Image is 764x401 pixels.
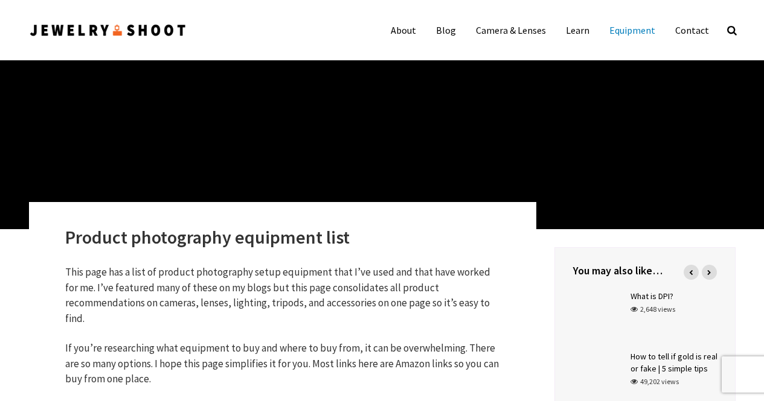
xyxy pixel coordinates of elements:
a: Camera & Lenses [467,18,555,42]
div: 2,648 views [631,304,675,315]
div: 49,202 views [631,376,679,387]
a: Contact [666,18,718,42]
a: Learn [557,18,599,42]
a: Equipment [600,18,664,42]
a: What is DPI? [631,291,673,302]
a: Blog [427,18,465,42]
a: About [382,18,425,42]
h1: Product photography equipment list [65,226,500,248]
h4: You may also like… [573,263,717,278]
p: This page has a list of product photography setup equipment that I’ve used and that have worked f... [65,265,500,326]
img: Jewelry Photographer Bay Area - San Francisco | Nationwide via Mail [29,22,187,39]
p: If you’re researching what equipment to buy and where to buy from, it can be overwhelming. There ... [65,341,500,387]
a: How to tell if gold is real or fake | 5 simple tips [631,351,717,374]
